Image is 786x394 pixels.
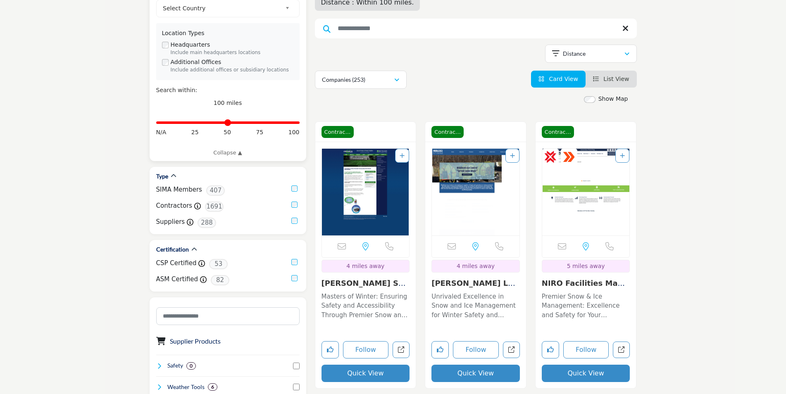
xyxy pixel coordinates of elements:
[431,279,518,297] a: [PERSON_NAME] Landsca...
[315,71,407,89] button: Companies (253)
[393,342,410,358] a: Open coughlin-service-corp in new tab
[171,58,222,66] label: Additional Offices
[432,149,519,235] img: David A Lenz Landscape Service
[542,279,625,297] a: NIRO Facilities Mana...
[542,292,630,320] p: Premier Snow & Ice Management: Excellence and Safety for Your Commercial Property The company spe...
[503,342,520,358] a: Open david-a-lenz-landscape-service in new tab
[156,185,202,195] label: SIMA Members
[322,149,410,235] a: Open Listing in new tab
[613,342,630,358] a: Open niro-facilities-management-llc in new tab
[531,71,586,88] li: Card View
[191,128,199,137] span: 25
[186,362,196,370] div: 0 Results For Safety
[190,363,193,369] b: 0
[598,95,628,103] label: Show Map
[563,341,609,358] button: Follow
[156,245,189,254] h2: Certification
[162,29,294,38] div: Location Types
[209,259,228,269] span: 53
[542,149,630,235] img: NIRO Facilities Management, LLC
[563,151,575,163] img: ASM Certified Badge Icon
[542,126,574,138] span: Contractor
[343,341,389,358] button: Follow
[156,149,300,157] a: Collapse ▲
[293,363,300,369] input: Select Safety checkbox
[163,3,282,13] span: Select Country
[322,290,410,320] a: Masters of Winter: Ensuring Safety and Accessibility Through Premier Snow and Ice Management Serv...
[431,126,464,138] span: Contractor
[431,341,449,358] button: Like listing
[457,263,495,269] span: 4 miles away
[400,152,405,159] a: Add To List
[549,76,578,82] span: Card View
[224,128,231,137] span: 50
[586,71,637,88] li: List View
[322,292,410,320] p: Masters of Winter: Ensuring Safety and Accessibility Through Premier Snow and Ice Management Serv...
[563,50,586,58] p: Distance
[542,149,630,235] a: Open Listing in new tab
[156,86,300,95] div: Search within:
[593,76,629,82] a: View List
[431,292,520,320] p: Unrivaled Excellence in Snow and Ice Management for Winter Safety and Assurance Specializing in s...
[156,275,198,284] label: ASM Certified
[322,149,410,235] img: Coughlin Service Corp
[167,361,183,370] h4: Safety: Safety refers to the measures, practices, and protocols implemented to protect individual...
[322,126,354,138] span: Contractor
[211,384,214,390] b: 6
[171,66,294,74] div: Include additional offices or subsidiary locations
[542,341,559,358] button: Like listing
[291,259,298,265] input: CSP Certified checkbox
[291,275,298,281] input: ASM Certified checkbox
[291,185,298,192] input: SIMA Members checkbox
[431,365,520,382] button: Quick View
[510,152,515,159] a: Add To List
[208,383,217,391] div: 6 Results For Weather Tools
[156,259,197,268] label: CSP Certified
[431,279,520,288] h3: David A Lenz Landscape Service
[322,365,410,382] button: Quick View
[603,76,629,82] span: List View
[293,384,300,390] input: Select Weather Tools checkbox
[288,128,300,137] span: 100
[538,76,578,82] a: View Card
[291,218,298,224] input: Suppliers checkbox
[206,185,225,196] span: 407
[544,151,557,163] img: CSP Certified Badge Icon
[214,100,242,106] span: 100 miles
[205,202,224,212] span: 1691
[322,279,410,288] h3: Coughlin Service Corp
[315,19,637,38] input: Search Keyword
[198,218,216,228] span: 288
[453,341,499,358] button: Follow
[542,365,630,382] button: Quick View
[171,40,210,49] label: Headquarters
[171,49,294,57] div: Include main headquarters locations
[156,217,185,227] label: Suppliers
[322,279,407,297] a: [PERSON_NAME] Service Cor...
[542,290,630,320] a: Premier Snow & Ice Management: Excellence and Safety for Your Commercial Property The company spe...
[545,45,637,63] button: Distance
[256,128,263,137] span: 75
[620,152,625,159] a: Add To List
[156,128,167,137] span: N/A
[291,202,298,208] input: Contractors checkbox
[156,172,168,180] h2: Type
[542,279,630,288] h3: NIRO Facilities Management, LLC
[346,263,384,269] span: 4 miles away
[167,383,205,391] h4: Weather Tools: Weather Tools refer to instruments, software, and technologies used to monitor, pr...
[156,307,300,325] input: Search Category
[431,290,520,320] a: Unrivaled Excellence in Snow and Ice Management for Winter Safety and Assurance Specializing in s...
[322,76,365,84] p: Companies (253)
[432,149,519,235] a: Open Listing in new tab
[170,336,221,346] button: Supplier Products
[211,275,229,285] span: 82
[567,263,605,269] span: 5 miles away
[156,201,193,211] label: Contractors
[322,341,339,358] button: Like listing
